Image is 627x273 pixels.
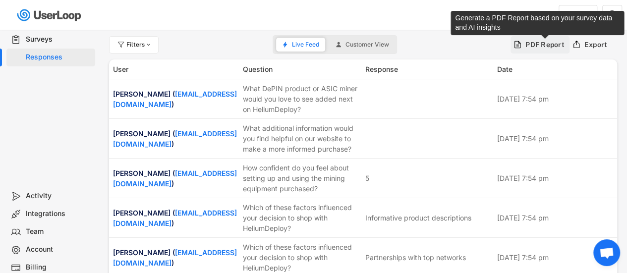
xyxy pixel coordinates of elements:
[26,191,91,201] div: Activity
[126,42,152,48] div: Filters
[276,38,325,52] button: Live Feed
[365,173,369,183] div: 5
[330,38,395,52] button: Customer View
[497,252,613,263] div: [DATE] 7:54 pm
[26,35,91,44] div: Surveys
[113,128,237,149] div: [PERSON_NAME] ( )
[497,94,613,104] div: [DATE] 7:54 pm
[497,213,613,223] div: [DATE] 7:54 pm
[365,213,471,223] div: Informative product descriptions
[26,263,91,272] div: Billing
[243,202,359,233] div: Which of these factors influenced your decision to shop with HeliumDeploy?
[113,169,237,188] a: [EMAIL_ADDRESS][DOMAIN_NAME]
[243,123,359,154] div: What additional information would you find helpful on our website to make a more informed purchase?
[113,208,237,228] div: [PERSON_NAME] ( )
[497,64,613,74] div: Date
[113,89,237,109] div: [PERSON_NAME] ( )
[26,53,91,62] div: Responses
[243,83,359,114] div: What DePIN product or ASIC miner would you love to see added next on HeliumDeploy?
[26,245,91,254] div: Account
[365,64,491,74] div: Response
[113,168,237,189] div: [PERSON_NAME] ( )
[15,5,85,25] img: userloop-logo-01.svg
[26,209,91,218] div: Integrations
[243,163,359,194] div: How confident do you feel about setting up and using the mining equipment purchased?
[525,40,565,49] div: PDF Report
[292,42,319,48] span: Live Feed
[113,248,237,267] a: [EMAIL_ADDRESS][DOMAIN_NAME]
[608,10,616,19] text: 
[26,227,91,236] div: Team
[113,129,237,148] a: [EMAIL_ADDRESS][DOMAIN_NAME]
[497,173,613,183] div: [DATE] 7:54 pm
[608,10,617,19] button: 
[497,133,613,144] div: [DATE] 7:54 pm
[113,247,237,268] div: [PERSON_NAME] ( )
[113,90,237,109] a: [EMAIL_ADDRESS][DOMAIN_NAME]
[113,209,237,227] a: [EMAIL_ADDRESS][DOMAIN_NAME]
[243,242,359,273] div: Which of these factors influenced your decision to shop with HeliumDeploy?
[243,64,359,74] div: Question
[113,64,237,74] div: User
[345,42,389,48] span: Customer View
[564,11,592,18] div: Updates
[593,239,620,266] div: Open chat
[584,40,608,49] div: Export
[365,252,465,263] div: Partnerships with top networks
